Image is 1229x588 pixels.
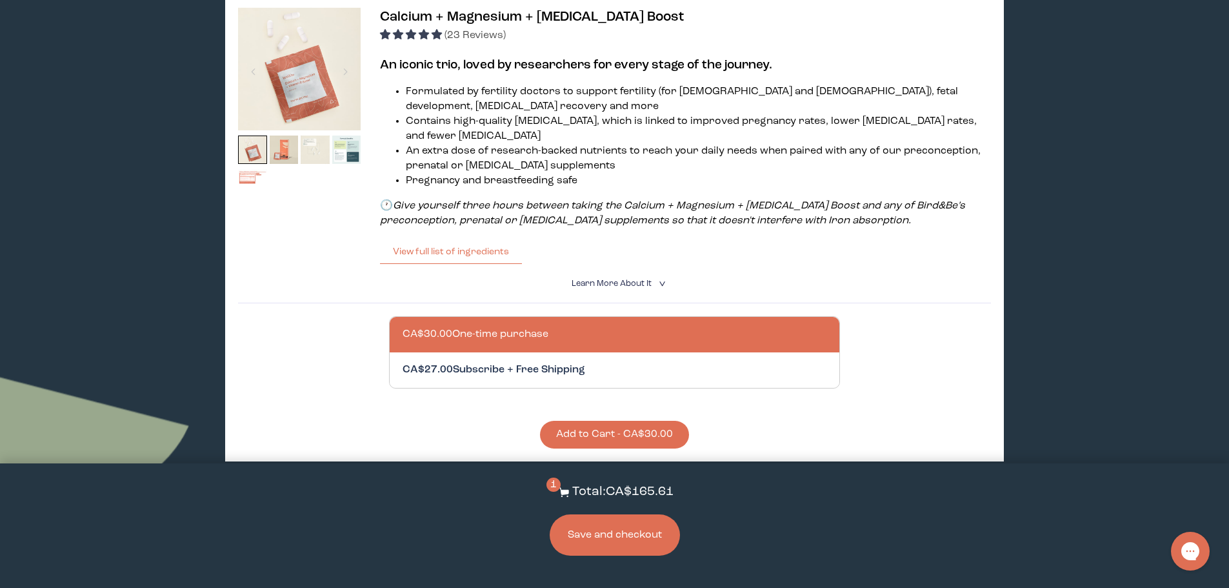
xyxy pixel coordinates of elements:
[270,136,299,165] img: thumbnail image
[406,114,990,144] li: Contains high-quality [MEDICAL_DATA], which is linked to improved pregnancy rates, lower [MEDICAL...
[546,478,561,492] span: 1
[550,514,680,556] button: Save and checkout
[572,483,674,502] p: Total: CA$165.61
[380,59,772,72] b: An iconic trio, loved by researchers for every stage of the journey.
[380,201,393,211] strong: 🕐
[332,136,361,165] img: thumbnail image
[238,136,267,165] img: thumbnail image
[406,144,990,174] li: An extra dose of research-backed nutrients to reach your daily needs when paired with any of our ...
[655,280,667,287] i: <
[445,30,506,41] span: (23 Reviews)
[238,169,267,198] img: thumbnail image
[301,136,330,165] img: thumbnail image
[380,30,445,41] span: 4.83 stars
[1164,527,1216,575] iframe: Gorgias live chat messenger
[380,239,522,265] button: View full list of ingredients
[380,10,684,24] span: Calcium + Magnesium + [MEDICAL_DATA] Boost
[540,421,689,449] button: Add to Cart - CA$30.00
[406,176,577,186] span: Pregnancy and breastfeeding safe
[380,201,965,226] em: Give yourself three hours between taking the Calcium + Magnesium + [MEDICAL_DATA] Boost and any o...
[572,279,652,288] span: Learn More About it
[238,8,361,130] img: thumbnail image
[572,278,658,290] summary: Learn More About it <
[406,85,990,114] li: Formulated by fertility doctors to support fertility (for [DEMOGRAPHIC_DATA] and [DEMOGRAPHIC_DAT...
